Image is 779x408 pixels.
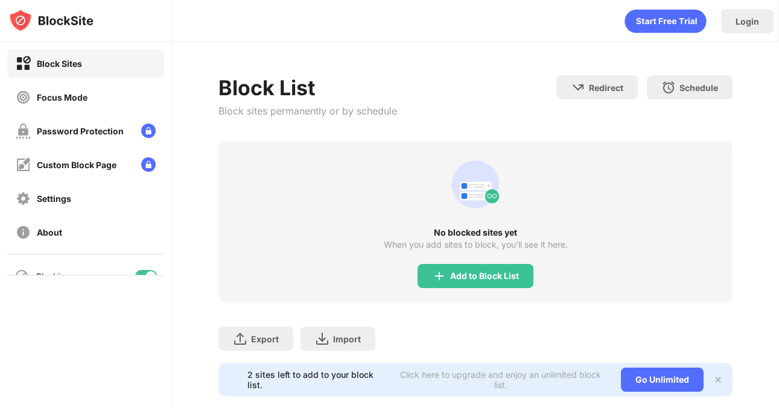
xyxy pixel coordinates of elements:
div: Focus Mode [37,92,87,102]
div: Custom Block Page [37,160,116,170]
div: Redirect [589,83,623,93]
img: lock-menu.svg [141,124,156,138]
img: blocking-icon.svg [14,269,29,283]
img: settings-off.svg [16,191,31,206]
div: animation [447,155,504,213]
div: No blocked sites yet [218,228,732,237]
div: Block sites permanently or by schedule [218,105,397,117]
div: Click here to upgrade and enjoy an unlimited block list. [395,369,606,390]
div: Blocking [36,271,70,281]
img: block-on.svg [16,56,31,71]
div: Settings [37,193,71,204]
div: About [37,227,62,237]
div: animation [625,9,707,33]
div: Add to Block List [450,271,519,281]
img: customize-block-page-off.svg [16,157,31,172]
div: Import [333,334,361,344]
img: logo-blocksite.svg [8,8,94,33]
img: focus-off.svg [16,90,31,105]
img: x-button.svg [713,375,723,384]
div: Block List [218,75,397,100]
div: 2 sites left to add to your block list. [247,369,387,390]
div: Export [251,334,279,344]
img: lock-menu.svg [141,157,156,172]
div: When you add sites to block, you’ll see it here. [384,240,568,250]
div: Login [736,16,759,27]
div: Go Unlimited [621,368,704,392]
div: Schedule [679,83,718,93]
img: about-off.svg [16,225,31,240]
div: Password Protection [37,126,124,136]
div: Block Sites [37,58,82,69]
img: password-protection-off.svg [16,124,31,139]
